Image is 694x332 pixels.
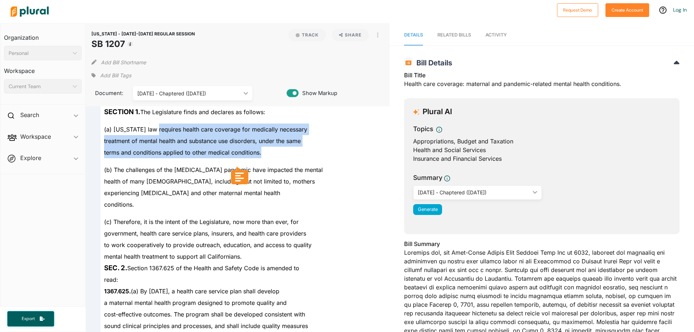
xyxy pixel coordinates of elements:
[423,107,452,116] h3: Plural AI
[413,173,442,182] h3: Summary
[605,3,649,17] button: Create Account
[605,6,649,13] a: Create Account
[104,137,301,145] span: treatment of mental health and substance use disorders, under the same
[418,189,530,196] div: [DATE] - Chaptered ([DATE])
[557,3,598,17] button: Request Demo
[413,124,433,134] h3: Topics
[413,59,452,67] span: Bill Details
[104,311,305,318] span: cost-effective outcomes. The program shall be developed consistent with
[413,204,442,215] button: Generate
[104,178,315,185] span: health of many [DEMOGRAPHIC_DATA], including, but not limited to, mothers
[104,189,280,197] span: experiencing [MEDICAL_DATA] and other maternal mental health
[413,146,671,154] div: Health and Social Services
[404,240,680,248] h3: Bill Summary
[329,29,372,41] button: Share
[104,108,140,116] strong: SECTION 1.
[485,25,507,46] a: Activity
[104,126,307,133] span: (a) [US_STATE] law requires health care coverage for medically necessary
[437,25,471,46] a: RELATED BILLS
[127,41,133,47] div: Tooltip anchor
[4,60,82,76] h3: Workspace
[404,32,423,38] span: Details
[299,89,337,97] span: Show Markup
[404,71,680,92] div: Health care coverage: maternal and pandemic-related mental health conditions.
[104,166,323,173] span: (b) The challenges of the [MEDICAL_DATA] pandemic have impacted the mental
[404,71,680,79] h3: Bill Title
[104,108,265,116] span: The Legislature finds and declares as follows:
[9,49,70,57] div: Personal
[100,72,131,79] span: Add Bill Tags
[104,322,308,329] span: sound clinical principles and processes, and shall include quality measures
[104,201,134,208] span: conditions.
[101,56,146,68] button: Add Bill Shortname
[104,288,131,295] strong: 1367.625.
[104,264,127,272] strong: SEC. 2.
[557,6,598,13] a: Request Demo
[332,29,369,41] button: Share
[104,264,299,272] span: Section 1367.625 of the Health and Safety Code is amended to
[9,83,70,90] div: Current Team
[104,299,287,306] span: a maternal mental health program designed to promote quality and
[413,154,671,163] div: Insurance and Financial Services
[104,253,242,260] span: mental health treatment to support all Californians.
[104,276,118,283] span: read:
[4,27,82,43] h3: Organization
[91,38,195,51] h1: SB 1207
[413,137,671,146] div: Appropriations, Budget and Taxation
[404,25,423,46] a: Details
[137,90,241,97] div: [DATE] - Chaptered ([DATE])
[104,218,299,225] span: (c) Therefore, it is the intent of the Legislature, now more than ever, for
[17,316,40,322] span: Export
[91,70,131,81] div: Add tags
[104,241,312,249] span: to work cooperatively to provide outreach, education, and access to quality
[104,288,279,295] span: (a) By [DATE], a health care service plan shall develop
[104,230,306,237] span: government, health care service plans, insurers, and health care providers
[91,89,124,97] span: Document:
[288,29,326,41] button: Track
[91,31,195,36] span: [US_STATE] - [DATE]-[DATE] REGULAR SESSION
[418,207,438,212] span: Generate
[673,7,687,13] a: Log In
[485,32,507,38] span: Activity
[437,31,471,38] div: RELATED BILLS
[20,111,39,119] h2: Search
[104,149,261,156] span: terms and conditions applied to other medical conditions.
[7,311,54,327] button: Export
